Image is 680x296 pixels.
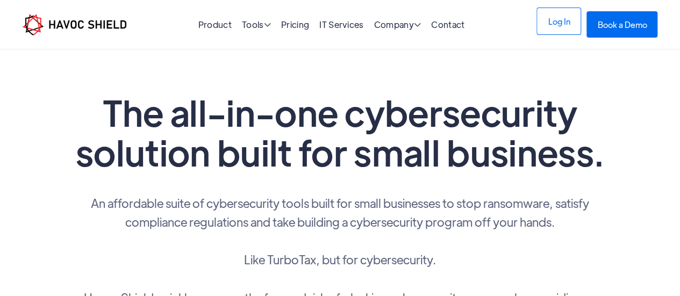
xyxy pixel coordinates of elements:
a: Product [198,19,232,30]
h1: The all-in-one cybersecurity solution built for small business. [71,92,609,172]
span:  [264,20,271,29]
a: Contact [431,19,464,30]
a: Pricing [281,19,309,30]
div: Company [374,20,421,31]
div: Tools [242,20,271,31]
a: IT Services [319,19,364,30]
iframe: Chat Widget [626,244,680,296]
a: Book a Demo [586,11,657,38]
a: home [23,14,126,35]
div: Company [374,20,421,31]
img: Havoc Shield logo [23,14,126,35]
div: Tools [242,20,271,31]
span:  [414,20,421,29]
a: Log In [536,8,581,35]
